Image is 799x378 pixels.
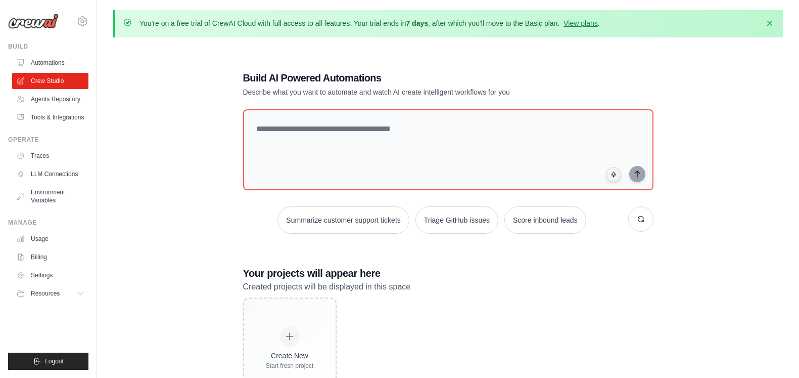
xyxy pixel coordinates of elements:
[415,206,498,234] button: Triage GitHub issues
[12,148,88,164] a: Traces
[266,362,314,370] div: Start fresh project
[606,167,621,182] button: Click to speak your automation idea
[12,231,88,247] a: Usage
[406,19,428,27] strong: 7 days
[12,184,88,208] a: Environment Variables
[8,136,88,144] div: Operate
[8,43,88,51] div: Build
[45,357,64,365] span: Logout
[12,285,88,302] button: Resources
[277,206,409,234] button: Summarize customer support tickets
[504,206,586,234] button: Score inbound leads
[12,91,88,107] a: Agents Repository
[563,19,597,27] a: View plans
[266,351,314,361] div: Create New
[31,289,60,298] span: Resources
[12,166,88,182] a: LLM Connections
[12,73,88,89] a: Crew Studio
[8,219,88,227] div: Manage
[243,87,583,97] p: Describe what you want to automate and watch AI create intelligent workflows for you
[243,266,653,280] h3: Your projects will appear here
[12,267,88,283] a: Settings
[12,109,88,125] a: Tools & Integrations
[243,280,653,293] p: Created projects will be displayed in this space
[243,71,583,85] h1: Build AI Powered Automations
[139,18,600,28] p: You're on a free trial of CrewAI Cloud with full access to all features. Your trial ends in , aft...
[8,14,59,29] img: Logo
[628,206,653,232] button: Get new suggestions
[12,55,88,71] a: Automations
[12,249,88,265] a: Billing
[8,353,88,370] button: Logout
